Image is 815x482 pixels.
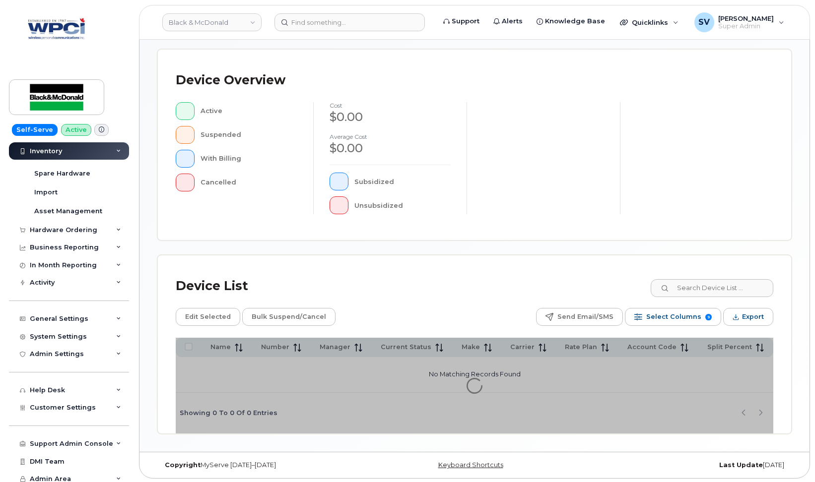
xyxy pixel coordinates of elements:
div: Suspended [201,126,298,144]
span: Support [452,16,479,26]
span: Quicklinks [632,18,668,26]
div: Active [201,102,298,120]
div: [DATE] [580,461,792,469]
div: Subsidized [354,173,451,190]
a: Support [436,11,486,31]
span: Super Admin [718,22,774,30]
button: Send Email/SMS [536,308,623,326]
strong: Last Update [719,461,763,469]
button: Bulk Suspend/Cancel [242,308,336,326]
div: Cancelled [201,174,298,191]
div: $0.00 [330,109,451,125]
button: Edit Selected [176,308,240,326]
span: Send Email/SMS [557,309,613,324]
span: [PERSON_NAME] [718,14,774,22]
div: Unsubsidized [354,196,451,214]
input: Search Device List ... [651,279,773,297]
h4: Average cost [330,133,451,140]
span: Select Columns [646,309,701,324]
span: Knowledge Base [545,16,605,26]
div: Device Overview [176,67,285,93]
span: Alerts [502,16,523,26]
button: Export [723,308,773,326]
a: Black & McDonald [162,13,262,31]
div: Quicklinks [613,12,685,32]
button: Select Columns 9 [625,308,721,326]
a: Alerts [486,11,530,31]
div: $0.00 [330,140,451,157]
div: Device List [176,273,248,299]
span: 9 [705,314,712,320]
span: Bulk Suspend/Cancel [252,309,326,324]
div: MyServe [DATE]–[DATE] [157,461,369,469]
a: Keyboard Shortcuts [438,461,503,469]
span: Edit Selected [185,309,231,324]
a: Knowledge Base [530,11,612,31]
span: Export [742,309,764,324]
div: Samuel Vernaza [687,12,791,32]
strong: Copyright [165,461,201,469]
span: SV [698,16,710,28]
input: Find something... [274,13,425,31]
h4: cost [330,102,451,109]
div: With Billing [201,150,298,168]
